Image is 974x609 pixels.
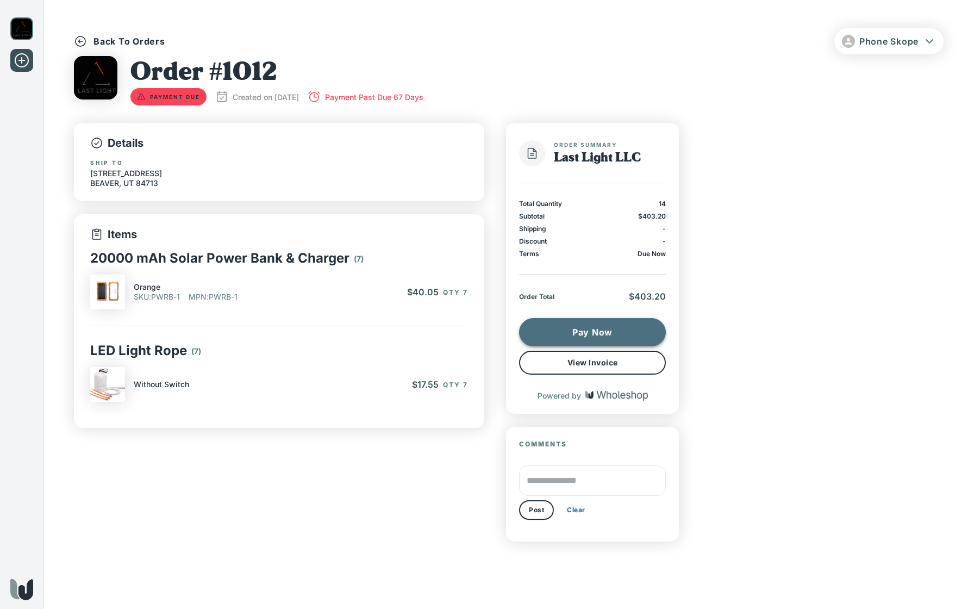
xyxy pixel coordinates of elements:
p: ( 7 ) [354,252,364,266]
img: Last Light LLC logo [74,56,117,100]
h1: Last Light LLC [554,151,670,165]
p: Created on [DATE] [233,91,299,103]
h1: Order # 1012 [130,56,423,88]
span: $403.20 [638,212,666,220]
p: BEAVER , UT 84713 [90,178,162,188]
p: Details [90,136,468,150]
span: $403.20 [629,291,666,302]
p: Subtotal [519,212,545,220]
img: Wholeshop logo [10,579,33,600]
p: 20000 mAh Solar Power Bank & Charger [90,250,349,266]
span: Phone Skope [859,36,919,47]
button: Back To Orders [74,35,165,48]
p: Back To Orders [93,35,165,47]
p: Orange [134,282,160,292]
p: [STREET_ADDRESS] [90,169,162,178]
span: Qty 7 [443,288,468,296]
label: Ship to [90,159,123,166]
p: LED Light Rope [90,343,187,358]
p: 14 [659,200,666,208]
p: Payment Past Due 67 Days [325,91,423,103]
p: Without Switch [134,380,189,389]
button: Clear [558,501,594,519]
img: Wholeshop logo [585,391,648,401]
button: Pay Now [519,318,666,346]
img: IMG_7875_06d0c7a8-b9cd-45a4-8869-6cf911e23c44.jpg [90,367,125,402]
p: Due Now [638,250,666,258]
button: Post [519,500,554,520]
p: - [663,225,666,233]
p: Order Total [519,293,554,301]
p: Terms [519,250,539,258]
p: Discount [519,237,547,245]
img: IMG_6196_2.jpg [90,275,125,309]
img: Last Light LLC logo [10,17,33,40]
p: Shipping [519,225,546,233]
span: $17.55 [412,379,439,390]
button: Phone Skope [834,28,944,54]
p: Items [90,227,468,241]
span: Order Summary [554,141,670,148]
p: Powered by [538,391,581,400]
span: Payment Due [143,94,207,100]
span: $40.05 [407,287,439,297]
span: Comments [519,440,567,448]
p: Total Quantity [519,200,562,208]
p: ( 7 ) [191,344,201,358]
p: MPN : PWRB-1 [189,292,238,302]
button: View Invoice [519,351,666,375]
p: SKU : PWRB-1 [134,292,180,302]
p: - [663,237,666,245]
span: Qty 7 [443,381,468,389]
